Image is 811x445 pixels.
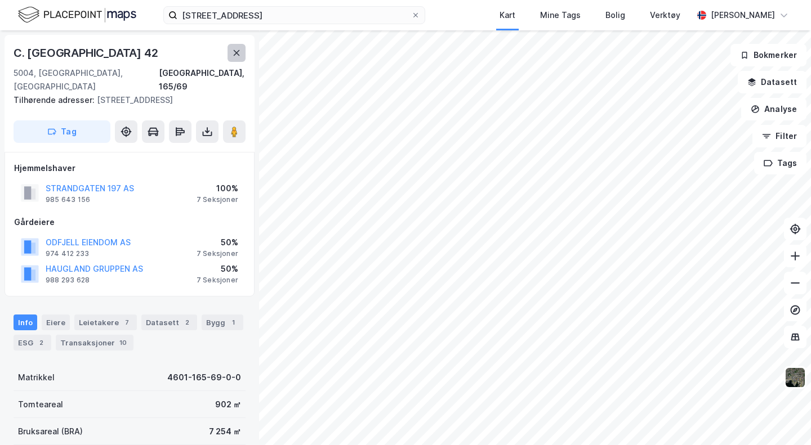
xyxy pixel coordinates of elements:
[14,314,37,330] div: Info
[18,425,83,438] div: Bruksareal (BRA)
[35,337,47,348] div: 2
[197,276,238,285] div: 7 Seksjoner
[752,125,806,147] button: Filter
[500,8,515,22] div: Kart
[177,7,411,24] input: Søk på adresse, matrikkel, gårdeiere, leietakere eller personer
[754,152,806,174] button: Tags
[167,371,241,384] div: 4601-165-69-0-0
[202,314,243,330] div: Bygg
[14,120,110,143] button: Tag
[197,236,238,249] div: 50%
[46,195,90,204] div: 985 643 156
[228,317,239,328] div: 1
[14,215,245,229] div: Gårdeiere
[197,195,238,204] div: 7 Seksjoner
[14,161,245,175] div: Hjemmelshaver
[197,249,238,258] div: 7 Seksjoner
[14,335,51,350] div: ESG
[215,398,241,411] div: 902 ㎡
[14,66,159,93] div: 5004, [GEOGRAPHIC_DATA], [GEOGRAPHIC_DATA]
[14,93,237,107] div: [STREET_ADDRESS]
[56,335,133,350] div: Transaksjoner
[18,371,55,384] div: Matrikkel
[197,262,238,276] div: 50%
[14,95,97,105] span: Tilhørende adresser:
[738,71,806,93] button: Datasett
[755,391,811,445] iframe: Chat Widget
[117,337,129,348] div: 10
[46,249,89,258] div: 974 412 233
[46,276,90,285] div: 988 293 628
[755,391,811,445] div: Kontrollprogram for chat
[159,66,246,93] div: [GEOGRAPHIC_DATA], 165/69
[74,314,137,330] div: Leietakere
[197,182,238,195] div: 100%
[181,317,193,328] div: 2
[141,314,197,330] div: Datasett
[18,398,63,411] div: Tomteareal
[650,8,680,22] div: Verktøy
[741,98,806,120] button: Analyse
[540,8,581,22] div: Mine Tags
[785,367,806,388] img: 9k=
[730,44,806,66] button: Bokmerker
[121,317,132,328] div: 7
[18,5,136,25] img: logo.f888ab2527a4732fd821a326f86c7f29.svg
[605,8,625,22] div: Bolig
[209,425,241,438] div: 7 254 ㎡
[14,44,160,62] div: C. [GEOGRAPHIC_DATA] 42
[711,8,775,22] div: [PERSON_NAME]
[42,314,70,330] div: Eiere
